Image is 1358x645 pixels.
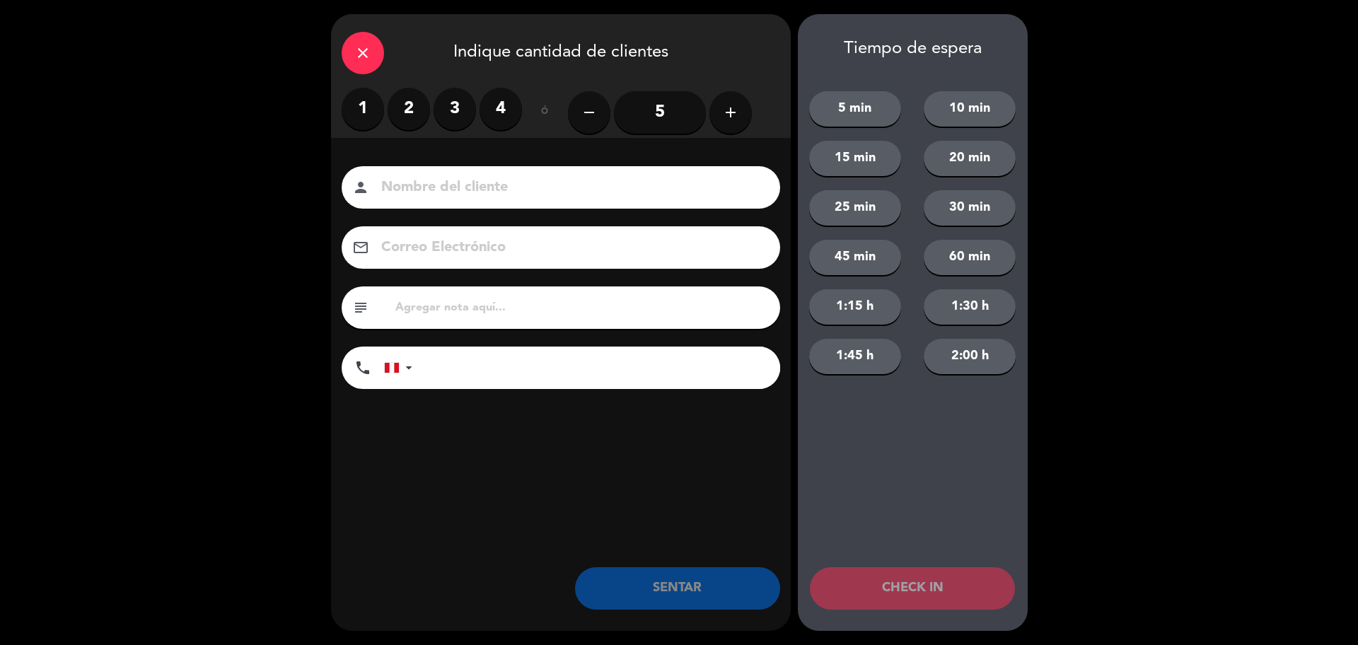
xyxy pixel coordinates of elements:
i: add [722,104,739,121]
button: 2:00 h [924,339,1016,374]
button: remove [568,91,610,134]
button: 15 min [809,141,901,176]
button: CHECK IN [810,567,1015,610]
button: 1:15 h [809,289,901,325]
button: 30 min [924,190,1016,226]
i: close [354,45,371,62]
button: 5 min [809,91,901,127]
button: 20 min [924,141,1016,176]
input: Nombre del cliente [380,175,762,200]
i: phone [354,359,371,376]
button: 1:45 h [809,339,901,374]
button: 10 min [924,91,1016,127]
i: email [352,239,369,256]
div: Peru (Perú): +51 [385,347,417,388]
label: 1 [342,88,384,130]
input: Agregar nota aquí... [394,298,770,318]
div: ó [522,88,568,137]
button: 60 min [924,240,1016,275]
button: 45 min [809,240,901,275]
div: Tiempo de espera [798,39,1028,59]
button: SENTAR [575,567,780,610]
label: 3 [434,88,476,130]
button: add [709,91,752,134]
i: subject [352,299,369,316]
div: Indique cantidad de clientes [331,14,791,88]
input: Correo Electrónico [380,236,762,260]
button: 25 min [809,190,901,226]
label: 4 [480,88,522,130]
button: 1:30 h [924,289,1016,325]
label: 2 [388,88,430,130]
i: person [352,179,369,196]
i: remove [581,104,598,121]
